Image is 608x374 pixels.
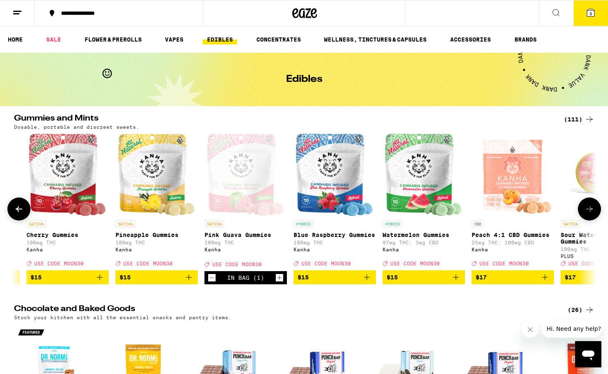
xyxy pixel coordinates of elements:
[14,305,554,315] h2: Chocolate and Baked Goods
[14,124,139,130] p: Dosable, portable and discreet sweets.
[476,274,487,281] span: $17
[383,134,465,270] a: Open page for Watermelon Gummies from Kanha
[589,11,592,16] span: 3
[296,134,373,216] img: Kanha - Blue Raspberry Gummies
[320,35,431,44] a: WELLNESS, TINCTURES & CAPSULES
[212,262,262,267] span: USE CODE MOON30
[204,134,287,271] a: Open page for Pink Guava Gummies from Kanha
[385,134,462,216] img: Kanha - Watermelon Gummies
[446,35,495,44] a: ACCESSORIES
[301,261,351,266] span: USE CODE MOON30
[115,232,198,238] p: Pineapple Gummies
[390,261,440,266] span: USE CODE MOON30
[293,232,376,238] p: Blue Raspberry Gummies
[568,305,594,315] a: (26)
[120,274,131,281] span: $15
[293,247,376,252] div: Kanha
[510,35,541,44] a: BRANDS
[208,274,216,282] button: Decrement
[118,134,195,216] img: Kanha - Pineapple Gummies
[204,247,287,252] div: Kanha
[204,232,287,238] p: Pink Guava Gummies
[42,35,65,44] a: SALE
[472,220,484,228] p: CBD
[26,220,46,228] p: SATIVA
[522,321,538,338] iframe: Close message
[472,134,554,270] a: Open page for Peach 4:1 CBD Gummies from Kanha
[26,232,109,238] p: Cherry Gummies
[298,274,309,281] span: $15
[26,134,109,270] a: Open page for Cherry Gummies from Kanha
[383,240,465,245] p: 97mg THC: 3mg CBD
[80,35,146,44] a: FLOWER & PREROLLS
[204,240,287,245] p: 100mg THC
[564,114,594,124] a: (111)
[115,247,198,252] div: Kanha
[472,270,554,284] button: Add to bag
[383,220,402,228] p: HYBRID
[29,134,106,216] img: Kanha - Cherry Gummies
[383,270,465,284] button: Add to bag
[275,274,284,282] button: Increment
[31,274,42,281] span: $15
[293,220,313,228] p: HYBRID
[26,247,109,252] div: Kanha
[286,74,322,84] h1: Edibles
[14,114,554,124] h2: Gummies and Mints
[252,35,305,44] a: CONCENTRATES
[542,320,601,338] iframe: Message from company
[472,134,553,216] img: Kanha - Peach 4:1 CBD Gummies
[204,220,224,228] p: SATIVA
[115,220,135,228] p: SATIVA
[383,232,465,238] p: Watermelon Gummies
[387,274,398,281] span: $15
[161,35,188,44] a: VAPES
[561,220,580,228] p: SATIVA
[573,0,608,26] button: 3
[575,341,601,367] iframe: Button to launch messaging window
[115,270,198,284] button: Add to bag
[203,35,237,44] a: EDIBLES
[293,240,376,245] p: 100mg THC
[472,232,554,238] p: Peach 4:1 CBD Gummies
[565,274,576,281] span: $17
[14,315,232,320] p: Stock your kitchen with all the essential snacks and pantry items.
[227,274,264,281] div: In Bag (1)
[4,35,27,44] a: HOME
[479,261,529,266] span: USE CODE MOON30
[26,240,109,245] p: 100mg THC
[293,134,376,270] a: Open page for Blue Raspberry Gummies from Kanha
[383,247,465,252] div: Kanha
[472,247,554,252] div: Kanha
[293,270,376,284] button: Add to bag
[115,134,198,270] a: Open page for Pineapple Gummies from Kanha
[26,270,109,284] button: Add to bag
[34,261,84,266] span: USE CODE MOON30
[472,240,554,245] p: 25mg THC: 100mg CBD
[115,240,198,245] p: 100mg THC
[123,261,173,266] span: USE CODE MOON30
